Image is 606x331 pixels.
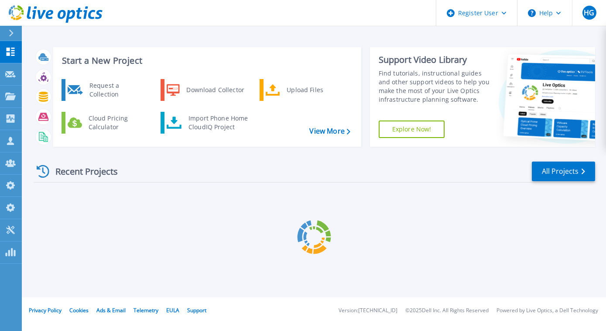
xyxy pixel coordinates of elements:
a: Explore Now! [379,121,445,138]
a: Request a Collection [62,79,151,101]
div: Cloud Pricing Calculator [84,114,149,131]
h3: Start a New Project [62,56,350,66]
div: Recent Projects [34,161,130,182]
a: All Projects [532,162,595,181]
div: Import Phone Home CloudIQ Project [184,114,252,131]
div: Request a Collection [85,81,149,99]
a: View More [309,127,350,135]
a: Telemetry [134,307,158,314]
a: Cookies [69,307,89,314]
li: © 2025 Dell Inc. All Rights Reserved [405,308,489,314]
span: HG [584,9,594,16]
a: Privacy Policy [29,307,62,314]
div: Download Collector [182,81,248,99]
li: Powered by Live Optics, a Dell Technology [496,308,598,314]
a: Support [187,307,206,314]
a: Upload Files [260,79,349,101]
a: Download Collector [161,79,250,101]
div: Support Video Library [379,54,491,66]
a: Cloud Pricing Calculator [62,112,151,134]
div: Find tutorials, instructional guides and other support videos to help you make the most of your L... [379,69,491,104]
a: Ads & Email [96,307,126,314]
div: Upload Files [282,81,347,99]
a: EULA [166,307,179,314]
li: Version: [TECHNICAL_ID] [339,308,397,314]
